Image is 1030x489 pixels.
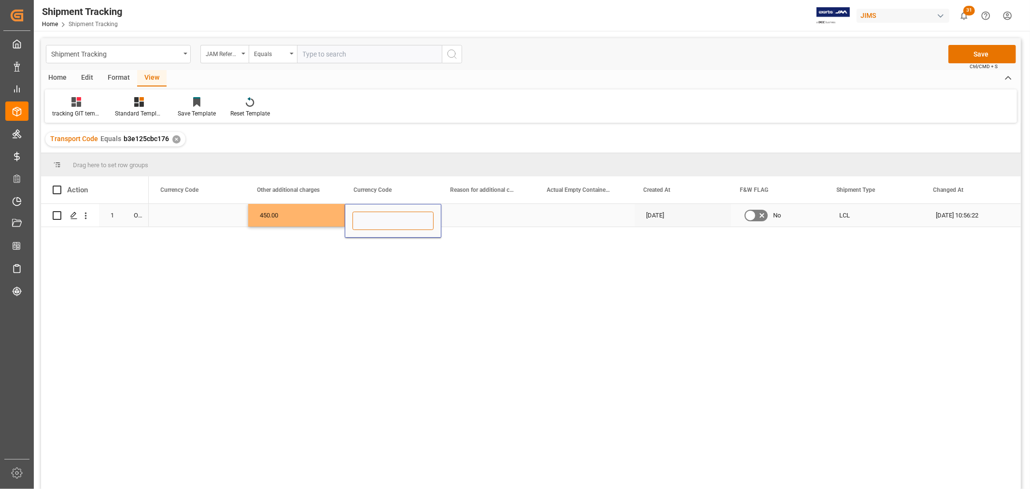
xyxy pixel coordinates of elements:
[249,45,297,63] button: open menu
[41,70,74,86] div: Home
[836,187,875,193] span: Shipment Type
[828,204,924,227] div: LCL
[442,45,462,63] button: search button
[975,5,997,27] button: Help Center
[100,70,137,86] div: Format
[857,9,949,23] div: JIMS
[42,4,122,19] div: Shipment Tracking
[41,204,149,227] div: Press SPACE to select this row.
[948,45,1016,63] button: Save
[254,47,287,58] div: Equals
[178,109,216,118] div: Save Template
[115,109,163,118] div: Standard Templates
[817,7,850,24] img: Exertis%20JAM%20-%20Email%20Logo.jpg_1722504956.jpg
[933,187,963,193] span: Changed At
[963,6,975,15] span: 31
[450,187,515,193] span: Reason for additional charges
[99,204,122,227] div: 1
[52,109,100,118] div: tracking GIT template - Rev
[248,204,345,227] div: 450.00
[172,135,181,144] div: ✕
[50,135,98,143] span: Transport Code
[773,204,781,227] span: No
[635,204,731,227] div: [DATE]
[353,187,392,193] span: Currency Code
[42,21,58,28] a: Home
[206,47,239,58] div: JAM Reference Number
[200,45,249,63] button: open menu
[740,187,768,193] span: F&W FLAG
[46,45,191,63] button: open menu
[51,47,180,59] div: Shipment Tracking
[970,63,998,70] span: Ctrl/CMD + S
[73,161,148,169] span: Drag here to set row groups
[924,204,1021,227] div: [DATE] 10:56:22
[643,187,670,193] span: Created At
[67,186,88,194] div: Action
[74,70,100,86] div: Edit
[297,45,442,63] input: Type to search
[230,109,270,118] div: Reset Template
[857,6,953,25] button: JIMS
[100,135,121,143] span: Equals
[160,187,198,193] span: Currency Code
[122,204,149,227] div: O1
[137,70,167,86] div: View
[257,187,320,193] span: Other additional charges
[547,187,611,193] span: Actual Empty Container Dropoff
[953,5,975,27] button: show 31 new notifications
[124,135,169,143] span: b3e125cbc176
